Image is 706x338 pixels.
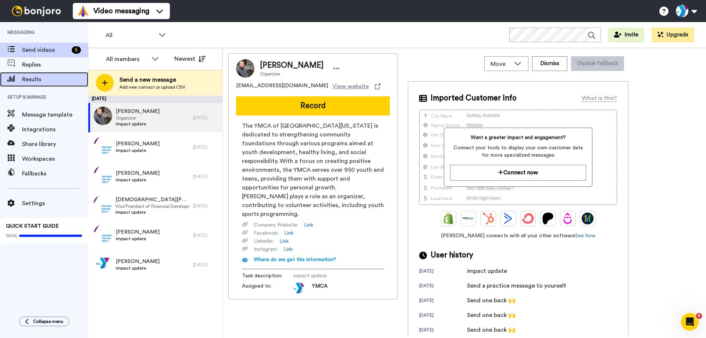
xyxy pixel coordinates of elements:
span: Organizer [116,115,160,121]
span: Linkedin : [254,238,274,245]
div: [DATE] [193,144,219,150]
img: 6b5d0d96-6505-40e0-93b3-344996794469.jpg [94,254,112,272]
span: Replies [22,60,88,69]
img: Shopify [443,213,454,224]
span: Company Website : [254,221,298,229]
span: Fallbacks [22,169,88,178]
button: Connect now [450,165,586,181]
button: Collapse menu [19,317,69,326]
span: Workspaces [22,154,88,163]
span: YMCA [312,282,328,293]
span: Assigned to: [242,282,293,293]
span: impact update [116,147,160,153]
img: Patreon [542,213,554,224]
a: Link [304,221,313,229]
span: [DEMOGRAPHIC_DATA][PERSON_NAME] [115,196,189,203]
span: [EMAIL_ADDRESS][DOMAIN_NAME] [236,82,328,91]
div: Send one back 🙌 [467,311,516,320]
div: [DATE] [193,203,219,209]
span: impact update [116,177,160,183]
span: Settings [22,199,88,208]
img: 22a1f515-768a-492b-93b2-35d9b96cbb47.png [94,224,112,243]
button: Upgrade [652,28,694,42]
button: Newest [169,51,211,66]
span: [PERSON_NAME] [116,228,160,236]
span: impact update [116,236,160,242]
a: Link [284,230,293,237]
span: impact update [293,272,363,280]
span: View website [332,82,369,91]
a: Link [279,238,289,245]
div: [DATE] [193,232,219,238]
div: Send one back 🙌 [467,325,516,334]
span: impact update [116,265,160,271]
img: Image of Toby Bramblett [236,59,254,78]
div: 6 [72,46,81,54]
span: Share library [22,140,88,149]
span: User history [431,250,473,261]
img: ConvertKit [522,213,534,224]
span: [PERSON_NAME] [116,140,160,147]
img: Drip [562,213,574,224]
div: [DATE] [193,174,219,179]
iframe: Intercom live chat [681,313,699,331]
div: [DATE] [419,312,467,320]
span: Where do we get this information? [254,257,336,262]
span: Message template [22,110,88,119]
div: [DATE] [193,262,219,268]
div: [DATE] [419,327,467,334]
span: The YMCA of [GEOGRAPHIC_DATA][US_STATE] is dedicated to strengthening community foundations throu... [242,121,384,218]
span: Task description : [242,272,293,280]
span: Move [491,60,510,68]
span: Vice President of Financial Development [115,203,189,209]
div: [DATE] [88,96,222,103]
div: [DATE] [193,115,219,121]
a: See how [575,233,595,238]
span: [PERSON_NAME] [116,108,160,115]
span: Video messaging [93,6,149,16]
span: 100% [6,233,17,239]
span: 8 [696,313,702,319]
span: Send videos [22,46,69,54]
img: bj-logo-header-white.svg [9,6,64,16]
div: Send one back 🙌 [467,296,516,305]
div: What is this? [582,94,617,103]
span: Collapse menu [33,319,63,324]
div: Send a practice message to yourself [467,281,566,290]
span: QUICK START GUIDE [6,224,59,229]
span: Imported Customer Info [431,93,517,104]
button: Record [236,96,390,115]
div: impact update [467,267,507,275]
a: View website [332,82,381,91]
span: [PERSON_NAME] [116,258,160,265]
img: Hubspot [482,213,494,224]
span: [PERSON_NAME] [260,60,324,71]
span: Integrations [22,125,88,134]
span: Results [22,75,88,84]
button: Disable fallback [571,56,624,71]
img: GoHighLevel [582,213,593,224]
img: vm-color.svg [77,5,89,17]
span: impact update [115,209,189,215]
img: 0d599039-c29f-4aa7-abdc-450e6e8d317b.png [94,136,112,154]
span: impact update [116,121,160,127]
div: All members [106,55,148,64]
span: [PERSON_NAME] [116,170,160,177]
img: 6168a4e1-c8af-47a9-9866-33bb8011a800-1750429534.jpg [293,282,304,293]
span: All [106,31,155,40]
button: Invite [608,28,644,42]
button: Dismiss [532,56,567,71]
span: Instagram : [254,246,278,253]
div: [DATE] [419,283,467,290]
span: [PERSON_NAME] connects with all your other software [419,232,617,239]
div: [DATE] [419,298,467,305]
div: [DATE] [419,268,467,275]
img: Ontraport [463,213,474,224]
span: Want a greater impact and engagement? [450,134,586,141]
img: f307417d-a0f4-4e37-a9cb-8b22442b6bbb.png [93,195,112,213]
span: Send a new message [120,75,185,84]
span: Connect your tools to display your own customer data for more specialized messages [450,144,586,159]
span: Add new contact or upload CSV [120,84,185,90]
